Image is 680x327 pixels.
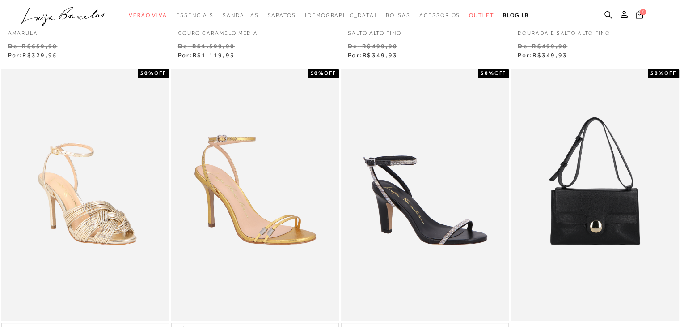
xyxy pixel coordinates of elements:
[267,7,296,24] a: categoryNavScreenReaderText
[22,43,57,50] small: R$659,90
[503,12,529,18] span: BLOG LB
[129,12,167,18] span: Verão Viva
[348,43,357,50] small: De
[172,70,338,320] a: SANDÁLIA DE TIRAS ULTRA FINAS EM COURO DOURADO DE SALTO ALTO FINO SANDÁLIA DE TIRAS ULTRA FINAS E...
[193,52,235,59] span: R$1.119,93
[385,7,410,24] a: categoryNavScreenReaderText
[650,70,664,76] strong: 50%
[342,70,508,320] img: SANDÁLIA DE TIRAS BRILHANTES EM COURO PRETO E SALTO ALTO
[664,70,676,76] span: OFF
[22,52,57,59] span: R$329,95
[176,12,214,18] span: Essenciais
[494,70,506,76] span: OFF
[8,52,58,59] span: Por:
[385,12,410,18] span: Bolsas
[129,7,167,24] a: categoryNavScreenReaderText
[532,43,567,50] small: R$499,90
[633,10,646,22] button: 0
[324,70,336,76] span: OFF
[503,7,529,24] a: BLOG LB
[518,52,567,59] span: Por:
[362,43,397,50] small: R$499,90
[305,12,377,18] span: [DEMOGRAPHIC_DATA]
[469,7,494,24] a: categoryNavScreenReaderText
[419,7,460,24] a: categoryNavScreenReaderText
[178,43,187,50] small: De
[178,52,235,59] span: Por:
[512,70,678,320] img: BOLSA CROSSBODY EM COURO PRETO COM FECHAMENTO DE METAL MÉDIA
[363,52,397,59] span: R$349,93
[140,70,154,76] strong: 50%
[176,7,214,24] a: categoryNavScreenReaderText
[640,9,646,15] span: 0
[267,12,296,18] span: Sapatos
[223,12,258,18] span: Sandálias
[2,70,168,320] img: SANDÁLIA SALTO ALTO MULTITIRAS ROLOTÊ DOURADO
[532,52,567,59] span: R$349,93
[8,43,17,50] small: De
[192,43,235,50] small: R$1.599,90
[310,70,324,76] strong: 50%
[469,12,494,18] span: Outlet
[172,70,338,320] img: SANDÁLIA DE TIRAS ULTRA FINAS EM COURO DOURADO DE SALTO ALTO FINO
[512,70,678,320] a: BOLSA CROSSBODY EM COURO PRETO COM FECHAMENTO DE METAL MÉDIA BOLSA CROSSBODY EM COURO PRETO COM F...
[518,43,527,50] small: De
[223,7,258,24] a: categoryNavScreenReaderText
[2,70,168,320] a: SANDÁLIA SALTO ALTO MULTITIRAS ROLOTÊ DOURADO SANDÁLIA SALTO ALTO MULTITIRAS ROLOTÊ DOURADO
[342,70,508,320] a: SANDÁLIA DE TIRAS BRILHANTES EM COURO PRETO E SALTO ALTO SANDÁLIA DE TIRAS BRILHANTES EM COURO PR...
[305,7,377,24] a: noSubCategoriesText
[481,70,494,76] strong: 50%
[419,12,460,18] span: Acessórios
[348,52,397,59] span: Por:
[154,70,166,76] span: OFF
